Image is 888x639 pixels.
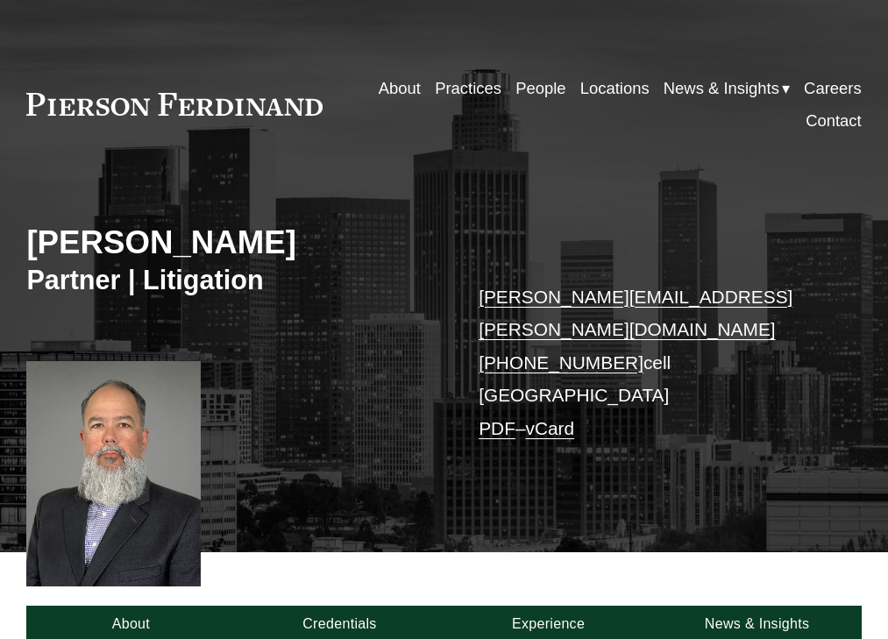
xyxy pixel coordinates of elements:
span: News & Insights [664,74,779,103]
a: PDF [479,418,515,438]
a: Careers [804,72,862,104]
a: Practices [435,72,501,104]
h2: [PERSON_NAME] [26,224,444,262]
a: About [379,72,421,104]
a: vCard [526,418,575,438]
h3: Partner | Litigation [26,264,444,297]
a: Locations [580,72,650,104]
p: cell [GEOGRAPHIC_DATA] – [479,280,827,445]
a: [PERSON_NAME][EMAIL_ADDRESS][PERSON_NAME][DOMAIN_NAME] [479,287,792,340]
a: People [515,72,565,104]
a: Contact [806,104,862,137]
a: folder dropdown [664,72,790,104]
a: [PHONE_NUMBER] [479,352,643,373]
